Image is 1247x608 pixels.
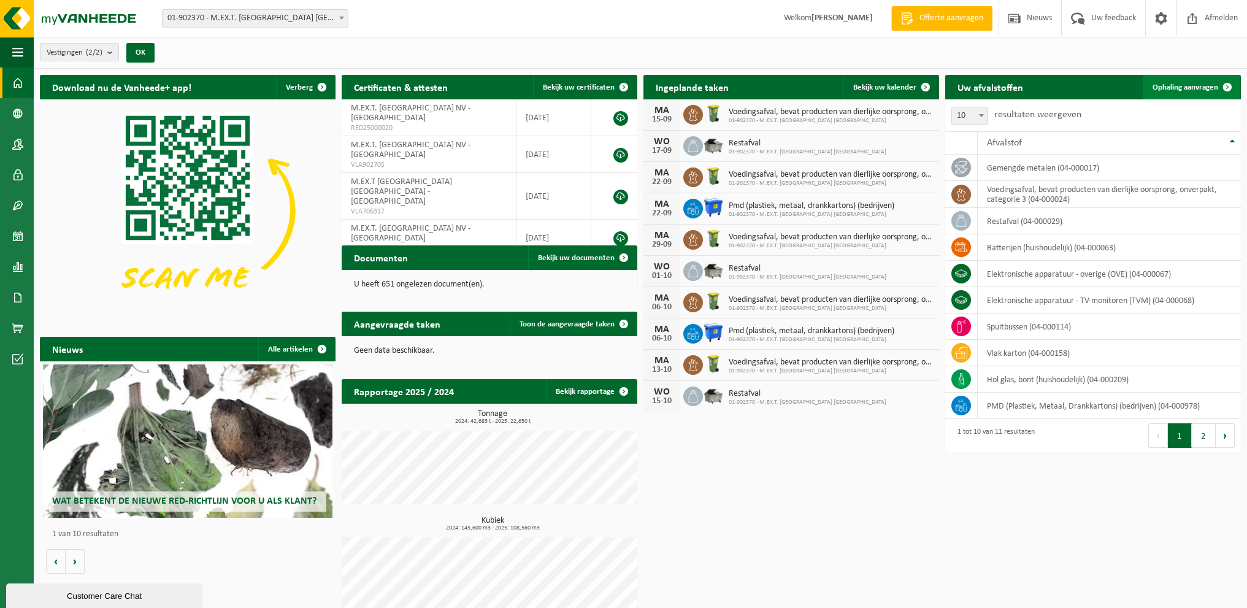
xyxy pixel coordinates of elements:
[703,385,724,406] img: WB-5000-GAL-GY-01
[987,138,1022,148] span: Afvalstof
[286,83,313,91] span: Verberg
[729,389,886,399] span: Restafval
[528,245,636,270] a: Bekijk uw documenten
[703,260,724,280] img: WB-5000-GAL-GY-01
[916,12,986,25] span: Offerte aanvragen
[703,197,724,218] img: WB-1100-HPE-BE-01
[650,199,674,209] div: MA
[342,245,420,269] h2: Documenten
[978,181,1241,208] td: voedingsafval, bevat producten van dierlijke oorsprong, onverpakt, categorie 3 (04-000024)
[66,549,85,574] button: Volgende
[1143,75,1240,99] a: Ophaling aanvragen
[650,272,674,280] div: 01-10
[729,274,886,281] span: 01-902370 - M.EX.T. [GEOGRAPHIC_DATA] [GEOGRAPHIC_DATA]
[342,312,453,336] h2: Aangevraagde taken
[703,322,724,343] img: WB-1100-HPE-BE-01
[951,107,988,125] span: 10
[1168,423,1192,448] button: 1
[351,177,452,206] span: M.EX.T [GEOGRAPHIC_DATA] [GEOGRAPHIC_DATA] - [GEOGRAPHIC_DATA]
[853,83,916,91] span: Bekijk uw kalender
[703,228,724,249] img: WB-0140-HPE-GN-50
[978,155,1241,181] td: gemengde metalen (04-000017)
[43,364,332,518] a: Wat betekent de nieuwe RED-richtlijn voor u als klant?
[47,44,102,62] span: Vestigingen
[40,75,204,99] h2: Download nu de Vanheede+ app!
[650,356,674,366] div: MA
[40,43,119,61] button: Vestigingen(2/2)
[351,207,507,217] span: VLA706317
[978,234,1241,261] td: batterijen (huishoudelijk) (04-000063)
[643,75,741,99] h2: Ingeplande taken
[812,13,873,23] strong: [PERSON_NAME]
[978,366,1241,393] td: hol glas, bont (huishoudelijk) (04-000209)
[843,75,938,99] a: Bekijk uw kalender
[650,325,674,334] div: MA
[351,140,470,160] span: M.EX.T. [GEOGRAPHIC_DATA] NV - [GEOGRAPHIC_DATA]
[703,166,724,187] img: WB-0140-HPE-GN-50
[729,170,933,180] span: Voedingsafval, bevat producten van dierlijke oorsprong, onverpakt, categorie 3
[1148,423,1168,448] button: Previous
[729,305,933,312] span: 01-902370 - M.EX.T. [GEOGRAPHIC_DATA] [GEOGRAPHIC_DATA]
[258,337,334,361] a: Alle artikelen
[729,295,933,305] span: Voedingsafval, bevat producten van dierlijke oorsprong, onverpakt, categorie 3
[516,136,591,173] td: [DATE]
[703,103,724,124] img: WB-0140-HPE-GN-50
[342,379,466,403] h2: Rapportage 2025 / 2024
[516,99,591,136] td: [DATE]
[703,134,724,155] img: WB-5000-GAL-GY-01
[354,280,625,289] p: U heeft 651 ongelezen document(en).
[729,264,886,274] span: Restafval
[994,110,1081,120] label: resultaten weergeven
[351,123,507,133] span: RED25000020
[952,107,988,125] span: 10
[729,180,933,187] span: 01-902370 - M.EX.T. [GEOGRAPHIC_DATA] [GEOGRAPHIC_DATA]
[978,340,1241,366] td: vlak karton (04-000158)
[1153,83,1218,91] span: Ophaling aanvragen
[729,367,933,375] span: 01-902370 - M.EX.T. [GEOGRAPHIC_DATA] [GEOGRAPHIC_DATA]
[538,254,615,262] span: Bekijk uw documenten
[348,410,637,425] h3: Tonnage
[978,314,1241,340] td: spuitbussen (04-000114)
[510,312,636,336] a: Toon de aangevraagde taken
[354,347,625,355] p: Geen data beschikbaar.
[650,262,674,272] div: WO
[650,241,674,249] div: 29-09
[40,99,336,321] img: Download de VHEPlus App
[729,358,933,367] span: Voedingsafval, bevat producten van dierlijke oorsprong, onverpakt, categorie 3
[703,291,724,312] img: WB-0140-HPE-GN-50
[348,525,637,531] span: 2024: 145,600 m3 - 2025: 108,560 m3
[546,379,636,404] a: Bekijk rapportage
[729,148,886,156] span: 01-902370 - M.EX.T. [GEOGRAPHIC_DATA] [GEOGRAPHIC_DATA]
[348,418,637,425] span: 2024: 42,683 t - 2025: 22,650 t
[650,334,674,343] div: 06-10
[1216,423,1235,448] button: Next
[729,139,886,148] span: Restafval
[6,581,205,608] iframe: chat widget
[46,549,66,574] button: Vorige
[729,336,894,344] span: 01-902370 - M.EX.T. [GEOGRAPHIC_DATA] [GEOGRAPHIC_DATA]
[650,178,674,187] div: 22-09
[40,337,95,361] h2: Nieuws
[342,75,460,99] h2: Certificaten & attesten
[533,75,636,99] a: Bekijk uw certificaten
[86,48,102,56] count: (2/2)
[650,209,674,218] div: 22-09
[729,107,933,117] span: Voedingsafval, bevat producten van dierlijke oorsprong, onverpakt, categorie 3
[650,137,674,147] div: WO
[650,303,674,312] div: 06-10
[543,83,615,91] span: Bekijk uw certificaten
[729,233,933,242] span: Voedingsafval, bevat producten van dierlijke oorsprong, onverpakt, categorie 3
[348,517,637,531] h3: Kubiek
[703,353,724,374] img: WB-0140-HPE-GN-50
[650,293,674,303] div: MA
[520,320,615,328] span: Toon de aangevraagde taken
[978,287,1241,314] td: elektronische apparatuur - TV-monitoren (TVM) (04-000068)
[162,9,348,28] span: 01-902370 - M.EX.T. BELGIUM NV - ROESELARE
[978,208,1241,234] td: restafval (04-000029)
[978,261,1241,287] td: elektronische apparatuur - overige (OVE) (04-000067)
[1192,423,1216,448] button: 2
[729,211,894,218] span: 01-902370 - M.EX.T. [GEOGRAPHIC_DATA] [GEOGRAPHIC_DATA]
[351,224,470,243] span: M.EX.T. [GEOGRAPHIC_DATA] NV - [GEOGRAPHIC_DATA]
[650,147,674,155] div: 17-09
